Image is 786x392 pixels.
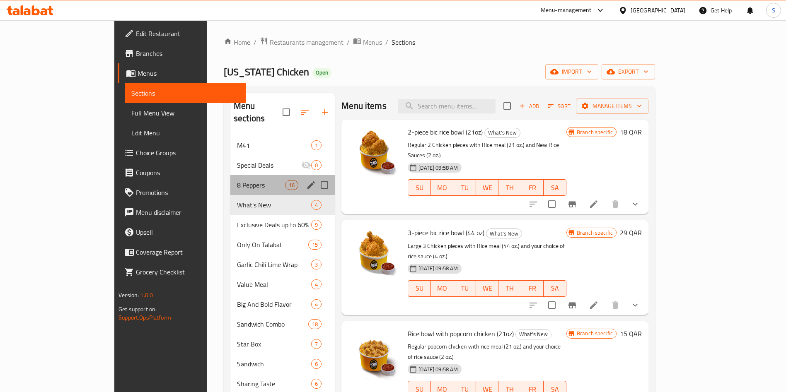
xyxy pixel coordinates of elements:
[630,300,640,310] svg: Show Choices
[408,126,483,138] span: 2-piece bic rice bowl (21oz)
[408,341,566,362] p: Regular popcorn chicken with rice meal (21 oz.) and your choice of rice sauce (2 oz.)
[237,379,311,389] span: Sharing Taste
[285,181,298,189] span: 16
[392,37,415,47] span: Sections
[125,83,246,103] a: Sections
[479,182,496,194] span: WE
[415,164,461,172] span: [DATE] 09:58 AM
[573,329,616,337] span: Branch specific
[119,290,139,301] span: Version:
[573,128,616,136] span: Branch specific
[311,279,322,289] div: items
[308,240,322,250] div: items
[237,319,308,329] span: Sandwich Combo
[415,265,461,272] span: [DATE] 09:58 AM
[521,179,544,196] button: FR
[237,160,301,170] span: Special Deals
[312,68,331,78] div: Open
[502,282,518,294] span: TH
[118,222,246,242] a: Upsell
[523,295,543,315] button: sort-choices
[348,227,401,280] img: 3-piece bic rice bowl (44 oz)
[353,37,382,48] a: Menus
[543,296,561,314] span: Select to update
[118,202,246,222] a: Menu disclaimer
[516,100,542,113] button: Add
[118,63,246,83] a: Menus
[547,282,563,294] span: SA
[525,282,541,294] span: FR
[453,280,476,297] button: TU
[237,200,311,210] span: What's New
[237,359,311,369] div: Sandwich
[270,37,343,47] span: Restaurants management
[573,229,616,237] span: Branch specific
[237,240,308,250] span: Only On Talabat
[347,37,350,47] li: /
[311,200,322,210] div: items
[312,301,321,308] span: 4
[237,220,311,230] span: Exclusive Deals up to 60% Off
[131,108,239,118] span: Full Menu View
[552,67,592,77] span: import
[498,280,521,297] button: TH
[411,282,427,294] span: SU
[385,37,388,47] li: /
[516,100,542,113] span: Add item
[118,262,246,282] a: Grocery Checklist
[312,360,321,368] span: 6
[398,99,496,113] input: search
[516,329,551,339] span: What's New
[625,194,645,214] button: show more
[136,267,239,277] span: Grocery Checklist
[224,37,655,48] nav: breadcrumb
[140,290,153,301] span: 1.0.0
[311,220,322,230] div: items
[315,102,335,122] button: Add section
[311,359,322,369] div: items
[230,294,335,314] div: Big And Bold Flavor4
[312,221,321,229] span: 9
[136,247,239,257] span: Coverage Report
[605,194,625,214] button: delete
[125,103,246,123] a: Full Menu View
[521,280,544,297] button: FR
[118,43,246,63] a: Branches
[254,37,256,47] li: /
[625,295,645,315] button: show more
[309,320,321,328] span: 18
[408,327,514,340] span: Rice bowl with popcorn chicken (21oz)
[583,101,642,111] span: Manage items
[620,227,642,238] h6: 29 QAR
[237,279,311,289] span: Value Meal
[312,69,331,76] span: Open
[602,64,655,79] button: export
[544,280,566,297] button: SA
[119,312,171,323] a: Support.OpsPlatform
[118,242,246,262] a: Coverage Report
[476,280,499,297] button: WE
[136,148,239,158] span: Choice Groups
[541,5,592,15] div: Menu-management
[631,6,685,15] div: [GEOGRAPHIC_DATA]
[131,88,239,98] span: Sections
[576,99,648,114] button: Manage items
[230,314,335,334] div: Sandwich Combo18
[136,227,239,237] span: Upsell
[308,319,322,329] div: items
[125,123,246,143] a: Edit Menu
[523,194,543,214] button: sort-choices
[230,274,335,294] div: Value Meal4
[408,226,484,239] span: 3-piece bic rice bowl (44 oz)
[620,328,642,339] h6: 15 QAR
[515,329,551,339] div: What's New
[486,229,522,238] span: What's New
[457,282,473,294] span: TU
[234,100,283,125] h2: Menu sections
